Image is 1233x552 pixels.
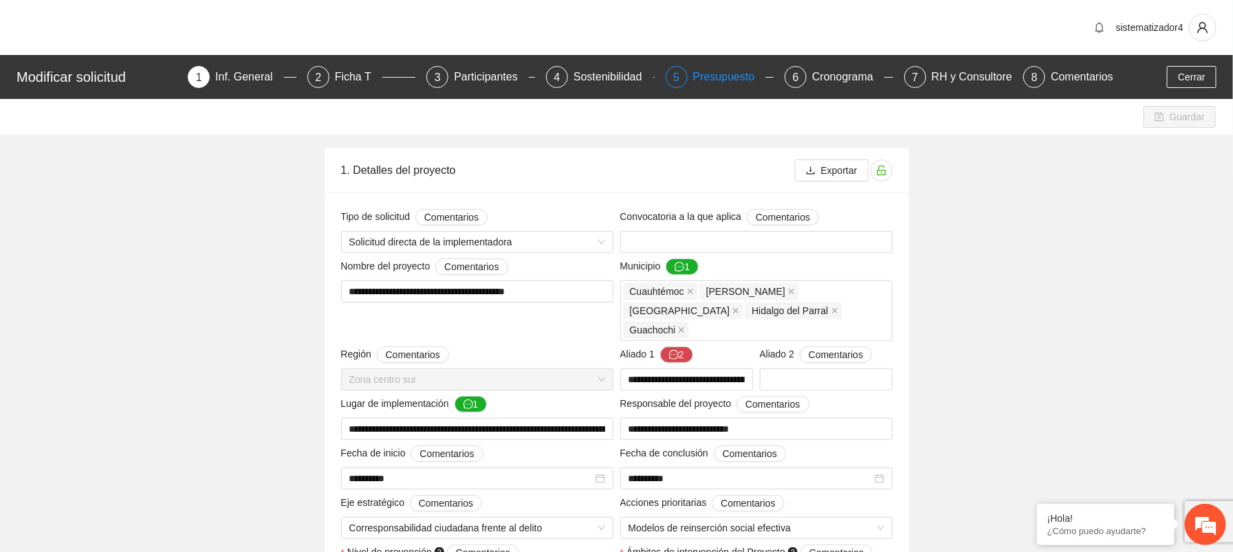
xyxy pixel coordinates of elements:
[215,66,284,88] div: Inf. General
[785,66,893,88] div: 6Cronograma
[809,347,863,362] span: Comentarios
[620,445,787,462] span: Fecha de conclusión
[1047,513,1164,524] div: ¡Hola!
[315,71,321,83] span: 2
[788,288,795,295] span: close
[455,396,488,412] button: Lugar de implementación
[812,66,884,88] div: Cronograma
[435,71,441,83] span: 3
[341,445,483,462] span: Fecha de inicio
[821,163,858,178] span: Exportar
[415,209,488,225] button: Tipo de solicitud
[341,209,488,225] span: Tipo de solicitud
[419,496,473,511] span: Comentarios
[463,399,473,410] span: message
[675,262,684,273] span: message
[1144,106,1216,128] button: saveGuardar
[678,327,685,333] span: close
[80,184,190,322] span: Estamos en línea.
[620,209,820,225] span: Convocatoria a la que aplica
[1089,16,1111,38] button: bell
[624,302,743,319] span: Chihuahua
[831,307,838,314] span: close
[1116,22,1183,33] span: sistematizador4
[341,396,488,412] span: Lugar de implementación
[732,307,739,314] span: close
[673,71,679,83] span: 5
[1189,14,1216,41] button: user
[760,346,873,363] span: Aliado 2
[693,66,766,88] div: Presupuesto
[341,346,450,363] span: Región
[756,210,810,225] span: Comentarios
[723,446,777,461] span: Comentarios
[666,258,699,275] button: Municipio
[1190,21,1216,34] span: user
[871,165,892,176] span: unlock
[932,66,1029,88] div: RH y Consultores
[7,375,262,423] textarea: Escriba su mensaje y pulse “Intro”
[904,66,1013,88] div: 7RH y Consultores
[335,66,382,88] div: Ficha T
[349,232,605,252] span: Solicitud directa de la implementadora
[630,284,684,299] span: Cuauhtémoc
[666,66,774,88] div: 5Presupuesto
[721,496,775,511] span: Comentarios
[72,70,231,88] div: Chatee con nosotros ahora
[349,369,605,390] span: Zona centro sur
[620,258,699,275] span: Municipio
[712,495,784,511] button: Acciones prioritarias
[341,258,508,275] span: Nombre del proyecto
[554,71,560,83] span: 4
[341,151,795,190] div: 1. Detalles del proyecto
[574,66,653,88] div: Sostenibilidad
[630,322,676,338] span: Guachochi
[435,258,508,275] button: Nombre del proyecto
[444,259,499,274] span: Comentarios
[454,66,529,88] div: Participantes
[660,346,693,363] button: Aliado 1
[745,397,800,412] span: Comentarios
[1178,69,1205,85] span: Cerrar
[624,283,697,300] span: Cuauhtémoc
[411,445,483,462] button: Fecha de inicio
[624,322,689,338] span: Guachochi
[426,66,535,88] div: 3Participantes
[419,446,474,461] span: Comentarios
[747,209,819,225] button: Convocatoria a la que aplica
[1051,66,1113,88] div: Comentarios
[687,288,694,295] span: close
[620,495,785,511] span: Acciones prioritarias
[188,66,296,88] div: 1Inf. General
[196,71,202,83] span: 1
[307,66,416,88] div: 2Ficha T
[341,495,483,511] span: Eje estratégico
[752,303,828,318] span: Hidalgo del Parral
[912,71,918,83] span: 7
[1023,66,1113,88] div: 8Comentarios
[377,346,449,363] button: Región
[1089,22,1110,33] span: bell
[1032,71,1038,83] span: 8
[349,518,605,538] span: Corresponsabilidad ciudadana frente al delito
[620,346,693,363] span: Aliado 1
[629,518,884,538] span: Modelos de reinserción social efectiva
[424,210,479,225] span: Comentarios
[226,7,259,40] div: Minimizar ventana de chat en vivo
[793,71,799,83] span: 6
[736,396,809,412] button: Responsable del proyecto
[806,166,816,177] span: download
[795,159,869,181] button: downloadExportar
[1047,526,1164,536] p: ¿Cómo puedo ayudarte?
[669,350,679,361] span: message
[714,445,786,462] button: Fecha de conclusión
[706,284,785,299] span: [PERSON_NAME]
[620,396,809,412] span: Responsable del proyecto
[745,302,841,319] span: Hidalgo del Parral
[546,66,655,88] div: 4Sostenibilidad
[800,346,872,363] button: Aliado 2
[1167,66,1216,88] button: Cerrar
[386,347,440,362] span: Comentarios
[700,283,798,300] span: Aquiles Serdán
[410,495,482,511] button: Eje estratégico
